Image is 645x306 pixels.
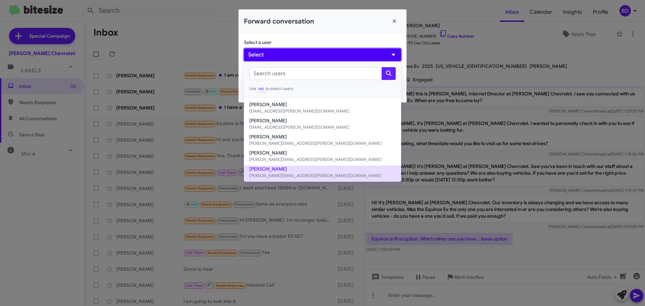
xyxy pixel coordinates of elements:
[244,39,401,46] p: Select a user
[244,48,401,61] button: Select
[249,124,396,131] small: [EMAIL_ADDRESS][PERSON_NAME][DOMAIN_NAME]
[244,133,401,149] button: [PERSON_NAME][PERSON_NAME][EMAIL_ADDRESS][PERSON_NAME][DOMAIN_NAME]
[249,172,396,179] small: [PERSON_NAME][EMAIL_ADDRESS][PERSON_NAME][DOMAIN_NAME]
[249,108,396,115] small: [EMAIL_ADDRESS][PERSON_NAME][DOMAIN_NAME]
[244,166,401,182] button: [PERSON_NAME][PERSON_NAME][EMAIL_ADDRESS][PERSON_NAME][DOMAIN_NAME]
[244,117,401,133] button: [PERSON_NAME][EMAIL_ADDRESS][PERSON_NAME][DOMAIN_NAME]
[244,149,401,166] button: [PERSON_NAME][PERSON_NAME][EMAIL_ADDRESS][PERSON_NAME][DOMAIN_NAME]
[249,85,396,92] small: Use to select users
[249,140,396,147] small: [PERSON_NAME][EMAIL_ADDRESS][PERSON_NAME][DOMAIN_NAME]
[249,67,382,80] input: Search users
[256,86,266,92] span: tab
[249,156,396,163] small: [PERSON_NAME][EMAIL_ADDRESS][PERSON_NAME][DOMAIN_NAME]
[248,51,264,59] span: Select
[244,16,314,27] h2: Forward conversation
[244,101,401,117] button: [PERSON_NAME][EMAIL_ADDRESS][PERSON_NAME][DOMAIN_NAME]
[388,15,401,28] button: Close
